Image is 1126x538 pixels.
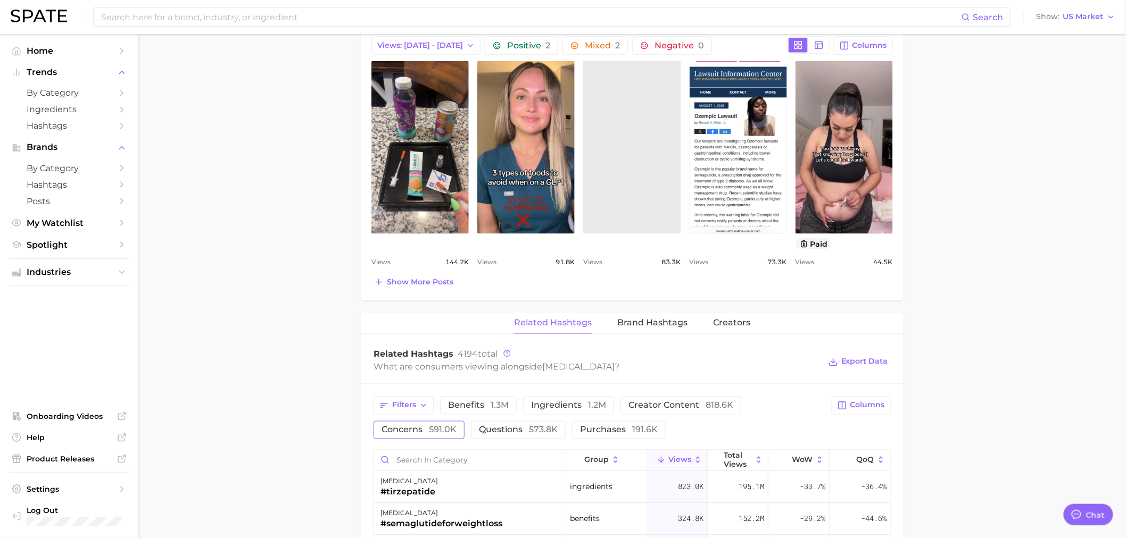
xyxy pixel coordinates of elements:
[545,40,550,51] span: 2
[9,160,130,176] a: by Category
[768,256,787,268] span: 73.3k
[826,355,891,369] button: Export Data
[9,408,130,424] a: Onboarding Videos
[713,318,750,328] span: Creators
[479,426,558,434] span: questions
[9,481,130,497] a: Settings
[9,85,130,101] a: by Category
[708,450,768,471] button: Total Views
[647,450,708,471] button: Views
[9,215,130,231] a: My Watchlist
[739,512,764,525] span: 152.2m
[792,456,813,464] span: WoW
[374,397,434,415] button: Filters
[27,142,112,152] span: Brands
[566,450,647,471] button: group
[380,486,438,499] div: #tirzepatide
[27,267,112,277] span: Industries
[27,411,112,421] span: Onboarding Videos
[570,481,612,493] span: ingredients
[27,88,112,98] span: by Category
[27,121,112,131] span: Hashtags
[698,40,704,51] span: 0
[973,12,1004,22] span: Search
[830,450,890,471] button: QoQ
[27,196,112,206] span: Posts
[9,193,130,209] a: Posts
[615,40,620,51] span: 2
[617,318,688,328] span: Brand Hashtags
[768,450,829,471] button: WoW
[27,506,170,515] span: Log Out
[9,117,130,134] a: Hashtags
[374,472,890,503] button: [MEDICAL_DATA]#tirzepatideingredients823.0k195.1m-33.7%-36.4%
[861,512,887,525] span: -44.6%
[27,163,112,173] span: by Category
[374,360,821,374] div: What are consumers viewing alongside ?
[27,218,112,228] span: My Watchlist
[668,456,691,464] span: Views
[800,512,825,525] span: -29.2%
[377,41,463,50] span: Views: [DATE] - [DATE]
[27,484,112,494] span: Settings
[834,37,893,55] button: Columns
[556,256,575,268] span: 91.8k
[27,240,112,250] span: Spotlight
[585,41,620,50] span: Mixed
[374,349,453,359] span: Related Hashtags
[9,64,130,80] button: Trends
[392,401,416,410] span: Filters
[9,237,130,253] a: Spotlight
[507,41,550,50] span: Positive
[852,41,887,50] span: Columns
[9,264,130,280] button: Industries
[796,238,832,249] button: paid
[632,425,658,435] span: 191.6k
[477,256,496,268] span: Views
[27,68,112,77] span: Trends
[588,400,606,410] span: 1.2m
[374,503,890,535] button: [MEDICAL_DATA]#semaglutideforweightlossbenefits324.8k152.2m-29.2%-44.6%
[9,502,130,529] a: Log out. Currently logged in with e-mail lauren.alexander@emersongroup.com.
[706,400,733,410] span: 818.6k
[429,425,457,435] span: 591.0k
[678,512,703,525] span: 324.8k
[380,518,502,531] div: #semaglutideforweightloss
[9,451,130,467] a: Product Releases
[690,256,709,268] span: Views
[458,349,498,359] span: total
[800,481,825,493] span: -33.7%
[27,454,112,464] span: Product Releases
[371,37,481,55] button: Views: [DATE] - [DATE]
[570,512,600,525] span: benefits
[100,8,962,26] input: Search here for a brand, industry, or ingredient
[380,507,502,520] div: [MEDICAL_DATA]
[514,318,592,328] span: Related Hashtags
[739,481,764,493] span: 195.1m
[861,481,887,493] span: -36.4%
[387,278,453,287] span: Show more posts
[491,400,509,410] span: 1.3m
[380,475,438,488] div: [MEDICAL_DATA]
[531,401,606,410] span: ingredients
[832,397,891,415] button: Columns
[9,43,130,59] a: Home
[850,401,885,410] span: Columns
[11,10,67,22] img: SPATE
[371,256,391,268] span: Views
[1063,14,1104,20] span: US Market
[27,104,112,114] span: Ingredients
[580,426,658,434] span: purchases
[382,426,457,434] span: concerns
[655,41,704,50] span: Negative
[724,451,752,468] span: Total Views
[27,433,112,442] span: Help
[542,362,615,372] span: [MEDICAL_DATA]
[678,481,703,493] span: 823.0k
[529,425,558,435] span: 573.8k
[796,256,815,268] span: Views
[9,430,130,445] a: Help
[448,401,509,410] span: benefits
[371,275,456,290] button: Show more posts
[458,349,478,359] span: 4194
